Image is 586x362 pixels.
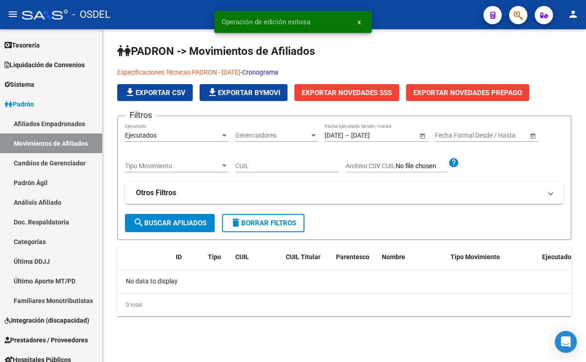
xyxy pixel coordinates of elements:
[117,84,193,101] button: Exportar CSV
[568,9,579,20] mat-icon: person
[5,40,40,50] span: Tesorería
[125,214,215,232] button: Buscar Afiliados
[413,89,522,97] span: Exportar Novedades Prepago
[7,9,18,20] mat-icon: menu
[382,253,405,261] span: Nombre
[332,247,378,277] datatable-header-cell: Parentesco
[555,331,577,353] div: Open Intercom Messenger
[447,247,538,277] datatable-header-cell: Tipo Movimiento
[176,253,182,261] span: ID
[232,247,282,277] datatable-header-cell: CUIL
[125,162,220,170] span: Tipo Movimiento
[302,89,392,97] span: Exportar Novedades SSS
[200,84,288,101] button: Exportar Bymovi
[72,5,110,25] span: - OSDEL
[5,80,34,90] span: Sistema
[406,84,529,101] button: Exportar Novedades Prepago
[125,182,564,204] mat-expansion-panel-header: Otros Filtros
[222,17,310,27] span: Operación de edición exitosa
[117,69,240,76] a: Especificaciones Técnicas PADRON - [DATE]
[351,132,396,139] input: Fecha fin
[350,14,368,30] button: x
[235,253,249,261] span: CUIL
[207,89,280,97] span: Exportar Bymovi
[345,132,349,139] span: –
[396,162,448,170] input: Archivo CSV CUIL
[282,247,332,277] datatable-header-cell: CUIL Titular
[346,162,396,170] span: Archivo CSV CUIL
[528,131,537,140] button: Open calendar
[133,217,144,228] mat-icon: search
[222,214,304,232] button: Borrar Filtros
[207,87,218,98] mat-icon: file_download
[208,253,221,261] span: Tipo
[450,253,500,261] span: Tipo Movimiento
[294,84,399,101] button: Exportar Novedades SSS
[448,157,459,168] mat-icon: help
[5,99,34,109] span: Padrón
[235,132,309,139] span: Gerenciadores
[133,219,206,227] span: Buscar Afiliados
[125,109,157,122] h3: Filtros
[418,131,427,140] button: Open calendar
[476,132,521,139] input: Fecha fin
[5,60,85,70] span: Liquidación de Convenios
[204,247,232,277] datatable-header-cell: Tipo
[358,18,361,26] span: x
[286,253,320,261] span: CUIL Titular
[117,67,571,77] p: -
[230,219,296,227] span: Borrar Filtros
[5,315,89,325] span: Integración (discapacidad)
[5,335,88,345] span: Prestadores / Proveedores
[117,270,571,293] div: No data to display
[125,89,185,97] span: Exportar CSV
[542,253,571,261] span: Ejecutado
[242,69,278,76] a: Cronograma
[336,253,369,261] span: Parentesco
[325,132,343,139] input: Fecha inicio
[125,132,157,139] span: Ejecutados
[172,247,204,277] datatable-header-cell: ID
[378,247,447,277] datatable-header-cell: Nombre
[435,132,468,139] input: Fecha inicio
[136,188,176,198] strong: Otros Filtros
[117,45,315,58] span: PADRON -> Movimientos de Afiliados
[125,87,136,98] mat-icon: file_download
[230,217,241,228] mat-icon: delete
[117,293,571,316] div: 0 total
